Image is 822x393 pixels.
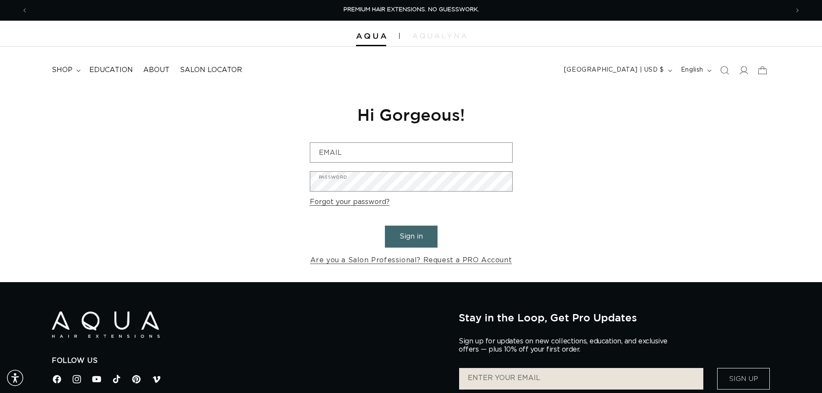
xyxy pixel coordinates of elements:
button: English [676,62,715,79]
button: [GEOGRAPHIC_DATA] | USD $ [559,62,676,79]
input: ENTER YOUR EMAIL [459,368,703,390]
button: Previous announcement [15,2,34,19]
button: Sign Up [717,368,770,390]
span: shop [52,66,72,75]
button: Sign in [385,226,438,248]
summary: shop [47,60,84,80]
img: Aqua Hair Extensions [356,33,386,39]
span: [GEOGRAPHIC_DATA] | USD $ [564,66,664,75]
a: Education [84,60,138,80]
span: PREMIUM HAIR EXTENSIONS. NO GUESSWORK. [343,7,479,13]
h1: Hi Gorgeous! [310,104,513,125]
span: Salon Locator [180,66,242,75]
span: English [681,66,703,75]
span: Education [89,66,133,75]
img: aqualyna.com [413,33,466,38]
button: Next announcement [788,2,807,19]
iframe: Chat Widget [779,352,822,393]
a: Salon Locator [175,60,247,80]
h2: Stay in the Loop, Get Pro Updates [459,311,770,324]
summary: Search [715,61,734,80]
img: Aqua Hair Extensions [52,311,160,338]
p: Sign up for updates on new collections, education, and exclusive offers — plus 10% off your first... [459,337,674,354]
span: About [143,66,170,75]
a: Are you a Salon Professional? Request a PRO Account [310,254,512,267]
input: Email [310,143,512,162]
a: About [138,60,175,80]
h2: Follow Us [52,356,446,365]
a: Forgot your password? [310,196,390,208]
